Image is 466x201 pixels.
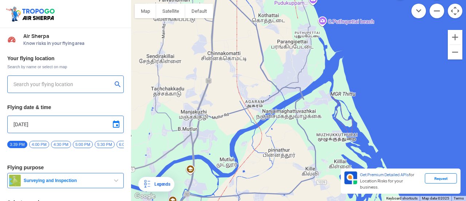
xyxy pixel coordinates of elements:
span: 5:00 PM [73,141,93,148]
span: Air Sherpa [23,33,124,39]
a: Terms [454,196,464,200]
button: Keyboard shortcuts [386,196,418,201]
img: Risk Scores [7,35,16,44]
button: Zoom in [448,30,462,45]
span: Surveying and Inspection [21,178,112,183]
span: 4:30 PM [51,141,71,148]
div: Request [425,173,457,183]
button: Zoom out [448,45,462,59]
button: Move down [411,4,426,18]
span: 3:39 PM [7,141,27,148]
button: Show street map [135,4,156,18]
h3: Flying purpose [7,165,124,170]
input: Search your flying location [13,80,112,89]
h3: Your flying location [7,56,124,61]
img: Google [133,192,157,201]
a: Open this area in Google Maps (opens a new window) [133,192,157,201]
span: Get Premium Detailed APIs [360,172,409,177]
span: 6:00 PM [116,141,137,148]
button: Map camera controls [448,4,462,18]
span: Search by name or select on map [7,64,124,70]
span: Know risks in your flying area [23,40,124,46]
img: Premium APIs [344,171,357,184]
input: Select Date [13,120,118,129]
button: Show satellite imagery [156,4,185,18]
button: Surveying and Inspection [7,173,124,188]
div: for Location Risks for your business. [357,171,425,191]
img: survey.png [9,175,21,186]
img: ic_tgdronemaps.svg [5,5,57,22]
img: Legends [143,180,151,189]
button: Zoom out [430,4,444,18]
span: Map data ©2025 [422,196,449,200]
h3: Flying date & time [7,105,124,110]
span: 4:00 PM [29,141,49,148]
div: Legends [151,180,170,189]
span: 5:30 PM [95,141,115,148]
